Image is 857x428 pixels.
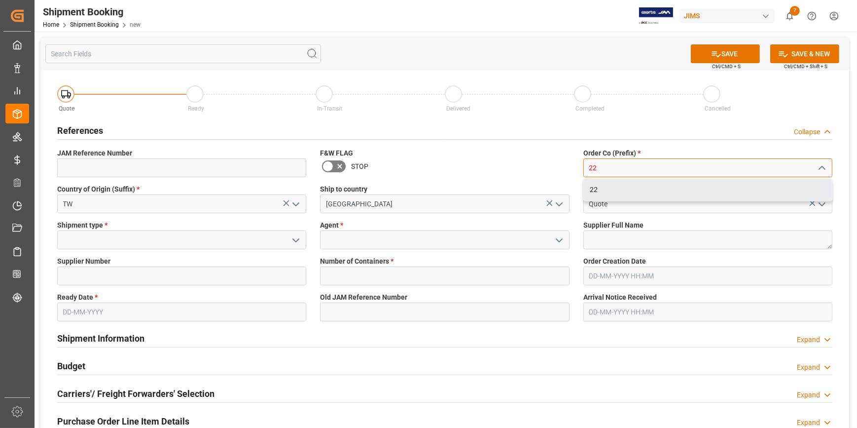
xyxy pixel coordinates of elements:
button: Help Center [801,5,823,27]
input: DD-MM-YYYY HH:MM [583,267,832,285]
button: JIMS [680,6,779,25]
button: open menu [814,196,828,212]
span: In-Transit [318,105,343,112]
div: Expand [797,335,820,345]
span: F&W FLAG [320,148,353,158]
button: open menu [288,233,303,248]
span: Number of Containers [320,256,393,267]
button: open menu [551,233,566,248]
h2: Budget [57,359,85,373]
span: Order Creation Date [583,256,646,267]
span: Cancelled [705,105,731,112]
span: Completed [576,105,605,112]
span: Quote [59,105,75,112]
input: DD-MM-YYYY [57,303,306,321]
span: STOP [351,161,368,172]
span: Supplier Number [57,256,110,267]
div: Expand [797,418,820,428]
button: close menu [814,160,828,176]
div: Expand [797,390,820,400]
input: Type to search/select [57,195,306,213]
input: Search Fields [45,44,321,63]
button: show 7 new notifications [779,5,801,27]
h2: Purchase Order Line Item Details [57,415,189,428]
span: Ctrl/CMD + S [712,63,741,70]
span: Ready [188,105,205,112]
h2: References [57,124,103,137]
input: DD-MM-YYYY HH:MM [583,303,832,321]
a: Home [43,21,59,28]
button: open menu [551,196,566,212]
div: 22 [584,179,832,201]
button: SAVE & NEW [770,44,839,63]
span: Old JAM Reference Number [320,292,407,303]
img: Exertis%20JAM%20-%20Email%20Logo.jpg_1722504956.jpg [639,7,673,25]
div: JIMS [680,9,775,23]
a: Shipment Booking [70,21,119,28]
span: Supplier Full Name [583,220,643,231]
h2: Shipment Information [57,332,144,345]
span: JAM Reference Number [57,148,132,158]
span: Shipment type [57,220,107,231]
span: Country of Origin (Suffix) [57,184,140,195]
span: Ctrl/CMD + Shift + S [784,63,827,70]
span: 7 [790,6,800,16]
span: Ready Date [57,292,98,303]
span: Agent [320,220,343,231]
button: SAVE [691,44,760,63]
span: Delivered [447,105,471,112]
div: Expand [797,362,820,373]
span: Arrival Notice Received [583,292,657,303]
div: Shipment Booking [43,4,141,19]
button: open menu [288,196,303,212]
h2: Carriers'/ Freight Forwarders' Selection [57,387,214,400]
span: Order Co (Prefix) [583,148,641,158]
div: Collapse [794,127,820,137]
span: Ship to country [320,184,367,195]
